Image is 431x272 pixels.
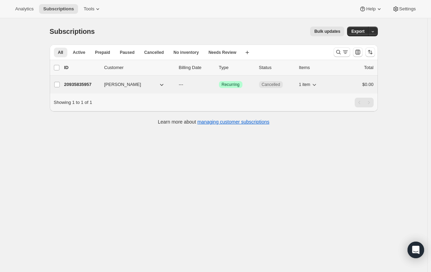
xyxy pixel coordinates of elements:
[334,47,350,57] button: Search and filter results
[79,4,105,14] button: Tools
[262,82,280,87] span: Cancelled
[95,50,110,55] span: Prepaid
[259,64,294,71] p: Status
[219,64,253,71] div: Type
[15,6,33,12] span: Analytics
[11,4,38,14] button: Analytics
[43,6,74,12] span: Subscriptions
[362,82,374,87] span: $0.00
[351,29,364,34] span: Export
[408,242,424,258] div: Open Intercom Messenger
[64,64,374,71] div: IDCustomerBilling DateTypeStatusItemsTotal
[353,47,363,57] button: Customize table column order and visibility
[347,27,368,36] button: Export
[144,50,164,55] span: Cancelled
[242,48,253,57] button: Create new view
[299,82,310,87] span: 1 item
[39,4,78,14] button: Subscriptions
[104,81,141,88] span: [PERSON_NAME]
[84,6,94,12] span: Tools
[310,27,344,36] button: Bulk updates
[120,50,135,55] span: Paused
[366,6,375,12] span: Help
[209,50,237,55] span: Needs Review
[64,80,374,89] div: 20935835957[PERSON_NAME]---SuccessRecurringCancelled1 item$0.00
[364,64,373,71] p: Total
[58,50,63,55] span: All
[64,64,99,71] p: ID
[173,50,199,55] span: No inventory
[197,119,269,125] a: managing customer subscriptions
[104,64,173,71] p: Customer
[179,82,183,87] span: ---
[222,82,240,87] span: Recurring
[299,80,318,89] button: 1 item
[100,79,169,90] button: [PERSON_NAME]
[399,6,416,12] span: Settings
[299,64,334,71] div: Items
[365,47,375,57] button: Sort the results
[355,4,386,14] button: Help
[158,118,269,125] p: Learn more about
[388,4,420,14] button: Settings
[64,81,99,88] p: 20935835957
[179,64,213,71] p: Billing Date
[314,29,340,34] span: Bulk updates
[50,28,95,35] span: Subscriptions
[73,50,85,55] span: Active
[355,98,374,107] nav: Pagination
[54,99,92,106] p: Showing 1 to 1 of 1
